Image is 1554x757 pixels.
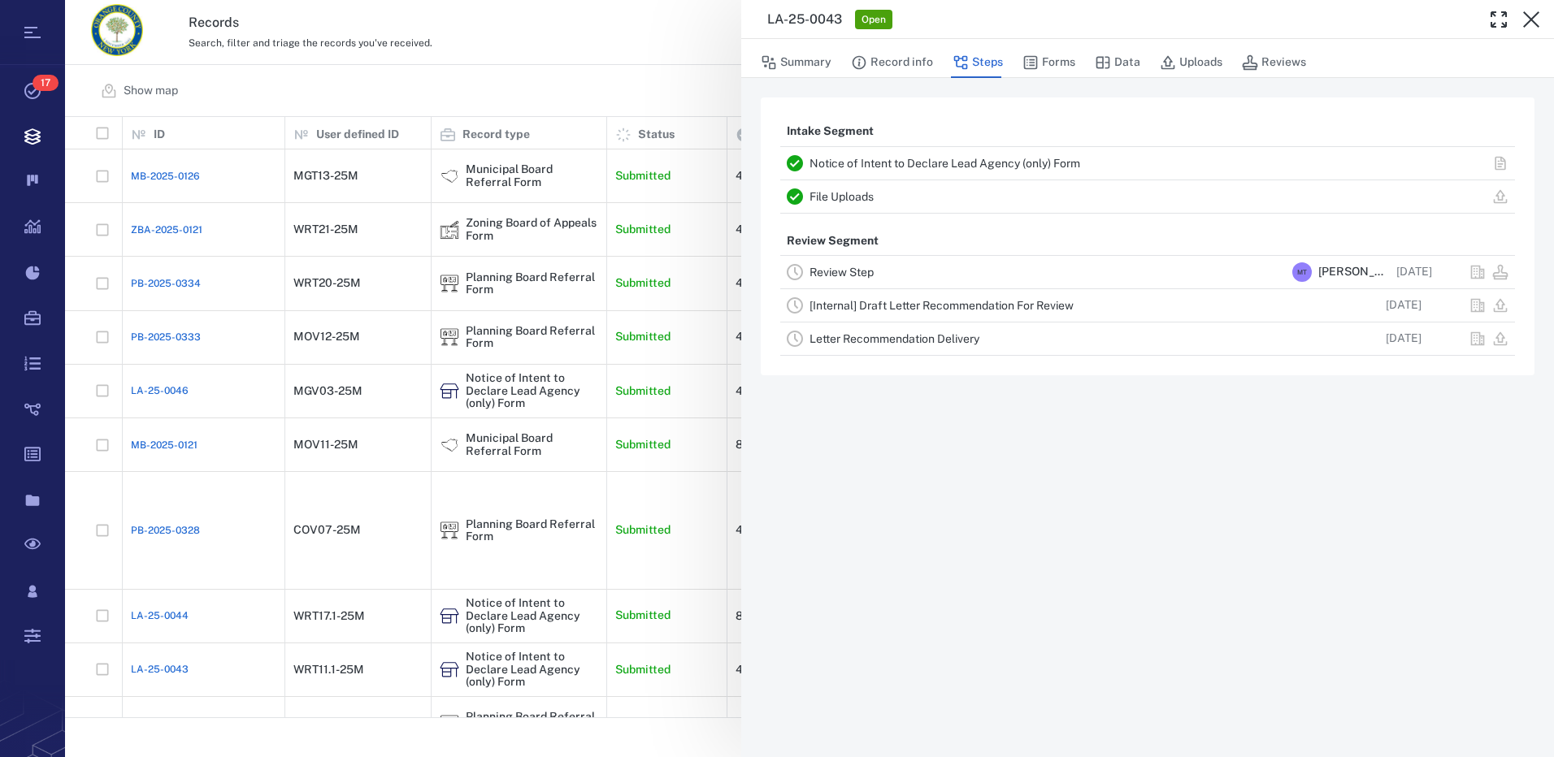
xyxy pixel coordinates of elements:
a: Letter Recommendation Delivery [810,332,979,345]
a: [Internal] Draft Letter Recommendation For Review [810,299,1074,312]
button: Data [1095,47,1140,78]
div: M T [1292,262,1312,282]
a: Notice of Intent to Declare Lead Agency (only) Form [810,157,1080,170]
a: Review Step [810,266,874,279]
span: Open [858,13,889,27]
a: File Uploads [810,190,874,203]
button: Reviews [1242,47,1306,78]
button: Forms [1022,47,1075,78]
h3: LA-25-0043 [767,10,842,29]
button: Close [1515,3,1547,36]
span: 17 [33,75,59,91]
p: [DATE] [1386,297,1422,314]
button: Uploads [1160,47,1222,78]
p: [DATE] [1386,331,1422,347]
p: Review Segment [780,227,885,256]
button: Record info [851,47,933,78]
span: Help [37,11,70,26]
p: Intake Segment [780,117,880,146]
button: Summary [761,47,831,78]
span: [PERSON_NAME] [1318,264,1390,280]
button: Steps [953,47,1003,78]
p: [DATE] [1396,264,1432,280]
button: Toggle Fullscreen [1482,3,1515,36]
